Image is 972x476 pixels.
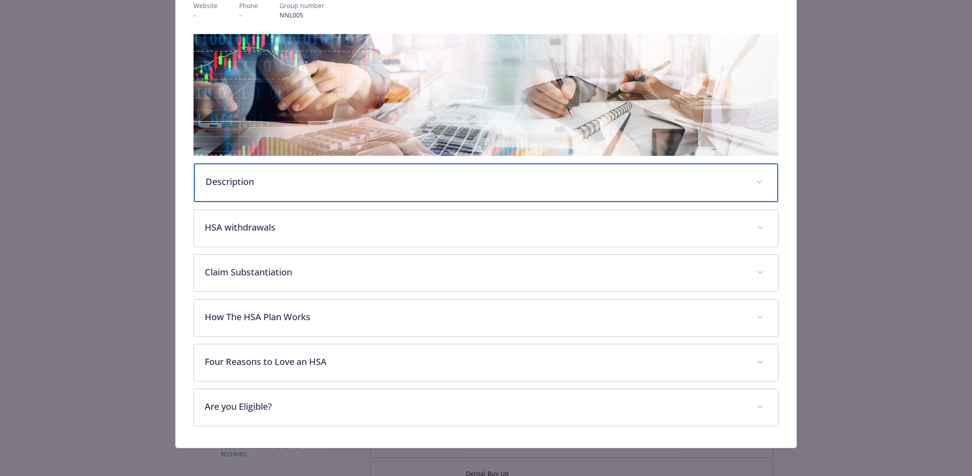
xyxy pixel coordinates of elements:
[206,175,745,189] p: Description
[194,163,778,202] div: Description
[205,266,746,279] p: Claim Substantiation
[194,34,779,156] img: banner
[280,10,324,20] p: NNL005
[205,221,746,234] p: HSA withdrawals​
[194,1,218,10] p: Website
[194,210,778,247] div: HSA withdrawals​
[194,344,778,381] div: Four Reasons to Love an HSA
[239,10,258,20] p: -
[205,400,746,413] p: Are you Eligible?
[205,310,746,324] p: How The HSA Plan Works
[194,255,778,292] div: Claim Substantiation
[205,355,746,369] p: Four Reasons to Love an HSA
[194,10,218,20] p: -
[194,389,778,426] div: Are you Eligible?
[239,1,258,10] p: Phone
[194,300,778,336] div: How The HSA Plan Works
[280,1,324,10] p: Group number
